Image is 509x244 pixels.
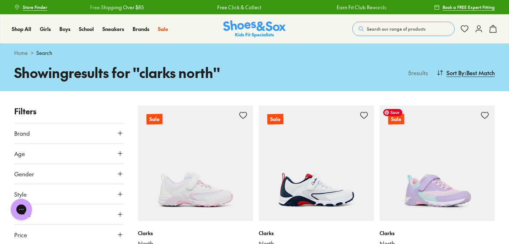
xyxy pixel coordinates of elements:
[14,149,25,158] span: Age
[14,105,124,117] p: Filters
[40,25,51,32] span: Girls
[14,49,495,57] div: >
[122,4,166,11] a: Free Click & Collect
[7,196,36,223] iframe: Gorgias live chat messenger
[102,25,124,33] a: Sneakers
[259,229,374,237] p: Clarks
[14,204,124,224] button: Colour
[223,20,286,38] img: SNS_Logo_Responsive.svg
[443,4,495,10] span: Book a FREE Expert Fitting
[138,105,253,221] a: Sale
[146,114,162,125] p: Sale
[14,129,30,137] span: Brand
[259,105,374,221] a: Sale
[102,25,124,32] span: Sneakers
[14,144,124,163] button: Age
[367,26,425,32] span: Search our range of products
[59,25,70,32] span: Boys
[36,49,52,57] span: Search
[158,25,168,32] span: Sale
[14,230,27,239] span: Price
[405,68,428,77] p: 5 results
[380,105,495,221] a: Sale
[14,170,34,178] span: Gender
[436,65,495,81] button: Sort By:Best Match
[40,25,51,33] a: Girls
[12,25,31,33] a: Shop All
[465,68,495,77] span: : Best Match
[158,25,168,33] a: Sale
[12,25,31,32] span: Shop All
[14,1,47,14] a: Store Finder
[388,113,405,125] p: Sale
[434,1,495,14] a: Book a FREE Expert Fitting
[14,184,124,204] button: Style
[79,25,94,33] a: School
[138,229,253,237] p: Clarks
[14,190,27,198] span: Style
[133,25,149,32] span: Brands
[352,22,455,36] button: Search our range of products
[14,164,124,184] button: Gender
[79,25,94,32] span: School
[383,109,402,116] span: Save
[380,229,495,237] p: Clarks
[446,68,465,77] span: Sort By
[14,62,254,83] h1: Showing results for " clarks north "
[23,4,47,10] span: Store Finder
[267,114,283,125] p: Sale
[223,20,286,38] a: Shoes & Sox
[14,123,124,143] button: Brand
[361,4,415,11] a: Free Shipping Over $85
[14,49,28,57] a: Home
[241,4,291,11] a: Earn Fit Club Rewards
[59,25,70,33] a: Boys
[133,25,149,33] a: Brands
